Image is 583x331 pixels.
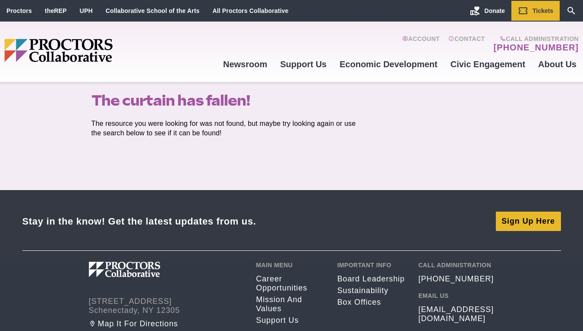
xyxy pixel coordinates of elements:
[448,35,485,53] a: Contact
[89,297,243,315] address: [STREET_ADDRESS] Schenectady, NY 12305
[91,92,365,109] h1: The curtain has fallen!
[6,7,32,14] a: Proctors
[91,119,365,138] p: The resource you were looking for was not found, but maybe try looking again or use the search be...
[106,7,200,14] a: Collaborative School of the Arts
[418,262,494,269] h2: Call Administration
[89,319,243,328] a: Map it for directions
[274,53,333,76] a: Support Us
[463,1,511,21] a: Donate
[494,42,579,53] a: [PHONE_NUMBER]
[337,286,405,295] a: Sustainability
[418,305,494,323] a: [EMAIL_ADDRESS][DOMAIN_NAME]
[485,7,505,14] span: Donate
[511,1,560,21] a: Tickets
[256,275,324,293] a: Career opportunities
[337,298,405,307] a: Box Offices
[337,262,405,269] h2: Important Info
[4,39,179,62] img: Proctors logo
[22,215,256,227] div: Stay in the know! Get the latest updates from us.
[80,7,93,14] a: UPH
[45,7,67,14] a: theREP
[560,1,583,21] a: Search
[418,292,494,299] h2: Email Us
[89,262,205,277] img: Proctors logo
[256,295,324,313] a: Mission and Values
[256,316,324,325] a: Support Us
[337,275,405,284] a: Board Leadership
[532,53,583,76] a: About Us
[256,262,324,269] h2: Main Menu
[533,7,553,14] span: Tickets
[496,212,561,231] a: Sign Up Here
[333,53,444,76] a: Economic Development
[402,35,440,53] a: Account
[212,7,288,14] a: All Proctors Collaborative
[217,53,274,76] a: Newsroom
[491,35,579,42] span: Call Administration
[418,275,494,284] a: [PHONE_NUMBER]
[444,53,532,76] a: Civic Engagement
